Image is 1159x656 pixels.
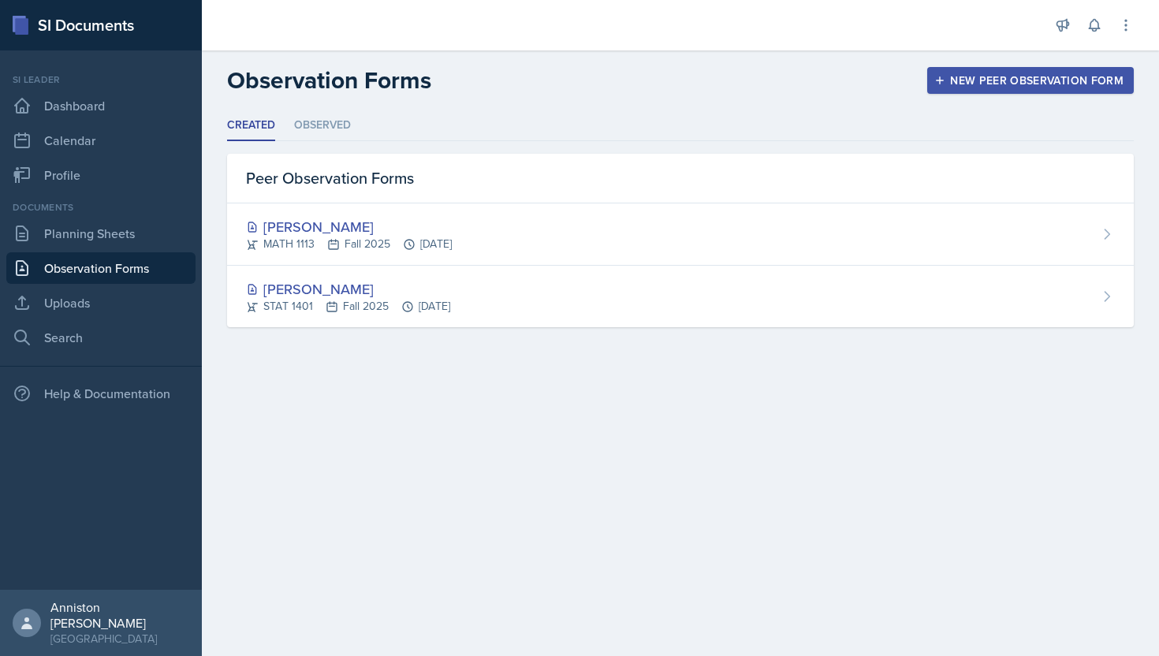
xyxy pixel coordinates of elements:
a: [PERSON_NAME] MATH 1113Fall 2025[DATE] [227,203,1134,266]
a: Calendar [6,125,196,156]
div: Help & Documentation [6,378,196,409]
div: STAT 1401 Fall 2025 [DATE] [246,298,450,315]
a: Observation Forms [6,252,196,284]
a: Profile [6,159,196,191]
div: Si leader [6,73,196,87]
a: Dashboard [6,90,196,121]
h2: Observation Forms [227,66,431,95]
li: Observed [294,110,351,141]
div: Documents [6,200,196,214]
div: MATH 1113 Fall 2025 [DATE] [246,236,452,252]
div: [PERSON_NAME] [246,216,452,237]
button: New Peer Observation Form [927,67,1134,94]
div: [GEOGRAPHIC_DATA] [50,631,189,647]
a: Uploads [6,287,196,319]
li: Created [227,110,275,141]
div: Peer Observation Forms [227,154,1134,203]
div: Anniston [PERSON_NAME] [50,599,189,631]
a: Search [6,322,196,353]
div: New Peer Observation Form [937,74,1124,87]
a: Planning Sheets [6,218,196,249]
div: [PERSON_NAME] [246,278,450,300]
a: [PERSON_NAME] STAT 1401Fall 2025[DATE] [227,266,1134,327]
